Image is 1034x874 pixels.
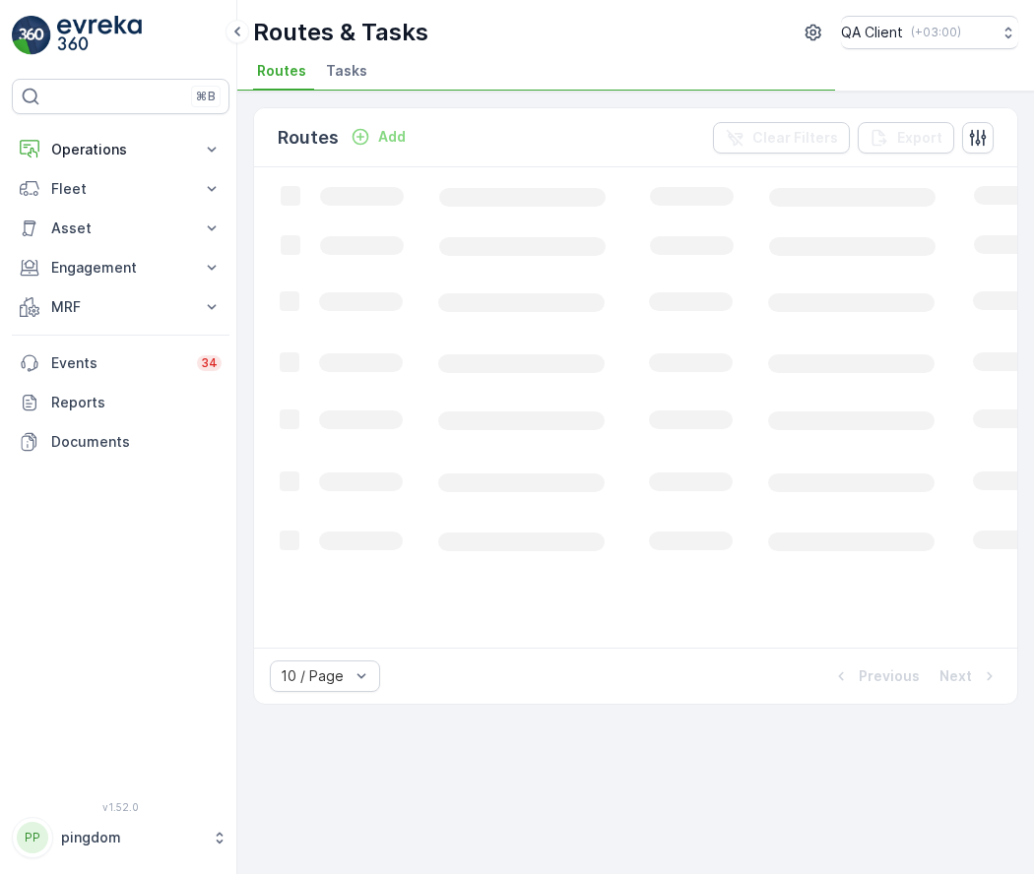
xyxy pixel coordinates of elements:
[937,664,1002,688] button: Next
[196,89,216,104] p: ⌘B
[51,393,222,412] p: Reports
[12,169,229,209] button: Fleet
[12,248,229,287] button: Engagement
[51,297,190,317] p: MRF
[939,666,972,686] p: Next
[51,258,190,278] p: Engagement
[12,801,229,813] span: v 1.52.0
[859,666,920,686] p: Previous
[713,122,850,154] button: Clear Filters
[253,17,428,48] p: Routes & Tasks
[12,130,229,169] button: Operations
[12,383,229,422] a: Reports
[12,16,51,55] img: logo
[343,125,414,149] button: Add
[12,422,229,462] a: Documents
[57,16,142,55] img: logo_light-DOdMpM7g.png
[12,209,229,248] button: Asset
[51,140,190,159] p: Operations
[278,124,339,152] p: Routes
[12,817,229,858] button: PPpingdom
[911,25,961,40] p: ( +03:00 )
[858,122,954,154] button: Export
[841,23,903,42] p: QA Client
[752,128,838,148] p: Clear Filters
[378,127,406,147] p: Add
[326,61,367,81] span: Tasks
[12,287,229,327] button: MRF
[17,822,48,853] div: PP
[51,218,190,238] p: Asset
[51,353,185,373] p: Events
[61,828,202,847] p: pingdom
[51,179,190,199] p: Fleet
[897,128,942,148] p: Export
[51,432,222,452] p: Documents
[841,16,1018,49] button: QA Client(+03:00)
[201,355,218,371] p: 34
[257,61,306,81] span: Routes
[829,664,922,688] button: Previous
[12,343,229,383] a: Events34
